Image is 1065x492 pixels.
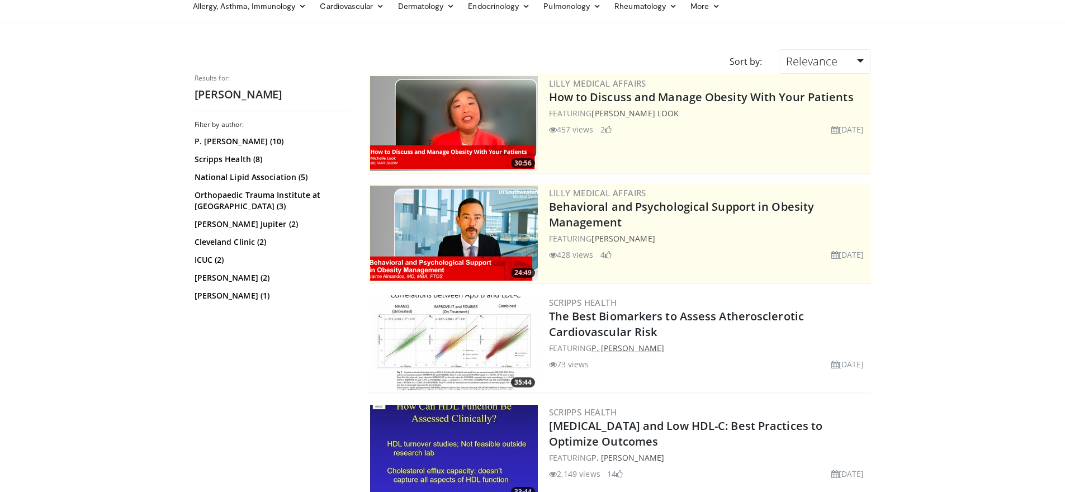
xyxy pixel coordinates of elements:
a: Orthopaedic Trauma Institute at [GEOGRAPHIC_DATA] (3) [195,190,348,212]
a: National Lipid Association (5) [195,172,348,183]
div: Sort by: [721,49,770,74]
li: 14 [607,468,623,480]
li: [DATE] [831,358,864,370]
a: ICUC (2) [195,254,348,266]
a: [PERSON_NAME] Jupiter (2) [195,219,348,230]
li: 428 views [549,249,594,261]
a: Cleveland Clinic (2) [195,236,348,248]
a: [PERSON_NAME] (1) [195,290,348,301]
p: Results for: [195,74,351,83]
a: How to Discuss and Manage Obesity With Your Patients [549,89,854,105]
li: 2 [600,124,612,135]
h2: [PERSON_NAME] [195,87,351,102]
li: 73 views [549,358,589,370]
a: 35:44 [370,295,538,390]
span: 30:56 [511,158,535,168]
div: FEATURING [549,342,869,354]
li: [DATE] [831,249,864,261]
span: 35:44 [511,377,535,387]
img: 58a368bb-0444-4931-8cf4-2189a0c8230f.300x170_q85_crop-smart_upscale.jpg [370,295,538,390]
a: Scripps Health (8) [195,154,348,165]
a: [PERSON_NAME] (2) [195,272,348,283]
span: Relevance [786,54,837,69]
li: [DATE] [831,468,864,480]
a: P. [PERSON_NAME] [591,343,664,353]
a: [PERSON_NAME] Look [591,108,679,119]
div: FEATURING [549,452,869,463]
span: 24:49 [511,268,535,278]
a: [MEDICAL_DATA] and Low HDL-C: Best Practices to Optimize Outcomes [549,418,823,449]
div: FEATURING [549,233,869,244]
a: Lilly Medical Affairs [549,78,646,89]
a: Relevance [779,49,870,74]
li: 4 [600,249,612,261]
a: Behavioral and Psychological Support in Obesity Management [549,199,815,230]
img: ba3304f6-7838-4e41-9c0f-2e31ebde6754.png.300x170_q85_crop-smart_upscale.png [370,186,538,281]
li: 457 views [549,124,594,135]
a: The Best Biomarkers to Assess Atherosclerotic Cardiovascular Risk [549,309,804,339]
a: Lilly Medical Affairs [549,187,646,198]
a: Scripps Health [549,406,617,418]
img: c98a6a29-1ea0-4bd5-8cf5-4d1e188984a7.png.300x170_q85_crop-smart_upscale.png [370,76,538,171]
li: [DATE] [831,124,864,135]
a: 24:49 [370,186,538,281]
a: Scripps Health [549,297,617,308]
a: P. [PERSON_NAME] [591,452,664,463]
li: 2,149 views [549,468,600,480]
a: [PERSON_NAME] [591,233,655,244]
a: P. [PERSON_NAME] (10) [195,136,348,147]
a: 30:56 [370,76,538,171]
h3: Filter by author: [195,120,351,129]
div: FEATURING [549,107,869,119]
